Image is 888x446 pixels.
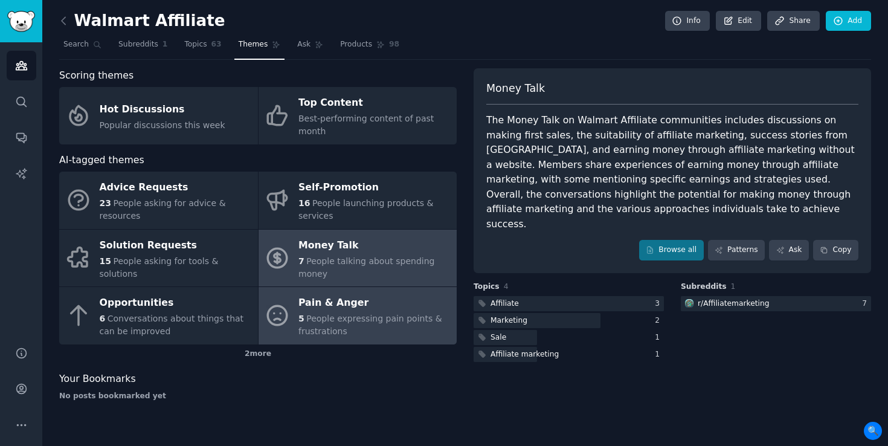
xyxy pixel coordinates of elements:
span: 1 [731,282,736,291]
div: 1 [655,332,664,343]
span: People talking about spending money [298,256,434,279]
a: Browse all [639,240,704,260]
div: No posts bookmarked yet [59,391,457,402]
span: Ask [297,39,310,50]
a: Edit [716,11,761,31]
a: Advice Requests23People asking for advice & resources [59,172,258,229]
span: 6 [100,314,106,323]
div: Sale [491,332,506,343]
div: Affiliate [491,299,519,309]
a: Money Talk7People talking about spending money [259,230,457,287]
span: 63 [211,39,222,50]
a: Ask [293,35,327,60]
a: Affiliate marketing1 [474,347,664,362]
div: 7 [862,299,871,309]
a: Solution Requests15People asking for tools & solutions [59,230,258,287]
a: Opportunities6Conversations about things that can be improved [59,287,258,344]
button: Copy [813,240,858,260]
span: 4 [504,282,509,291]
span: Themes [239,39,268,50]
span: 5 [298,314,304,323]
div: Self-Promotion [298,178,451,198]
div: Solution Requests [100,236,252,255]
span: 23 [100,198,111,208]
span: 98 [389,39,399,50]
a: Topics63 [180,35,225,60]
span: 16 [298,198,310,208]
div: Affiliate marketing [491,349,559,360]
span: Subreddits [681,282,727,292]
span: Conversations about things that can be improved [100,314,244,336]
a: Pain & Anger5People expressing pain points & frustrations [259,287,457,344]
span: Your Bookmarks [59,372,136,387]
span: Popular discussions this week [100,120,225,130]
div: Opportunities [100,294,252,313]
a: Info [665,11,710,31]
div: Top Content [298,94,451,113]
span: Best-performing content of past month [298,114,434,136]
a: Themes [234,35,285,60]
span: Subreddits [118,39,158,50]
span: Scoring themes [59,68,134,83]
div: Pain & Anger [298,294,451,313]
div: Hot Discussions [100,100,225,119]
span: Money Talk [486,81,545,96]
span: Search [63,39,89,50]
div: 2 [655,315,664,326]
a: Patterns [708,240,765,260]
span: 15 [100,256,111,266]
div: 2 more [59,344,457,364]
a: Marketing2 [474,313,664,328]
span: People asking for tools & solutions [100,256,219,279]
span: Topics [474,282,500,292]
a: Hot DiscussionsPopular discussions this week [59,87,258,144]
a: Ask [769,240,809,260]
h2: Walmart Affiliate [59,11,225,31]
div: Money Talk [298,236,451,255]
div: r/ Affiliatemarketing [698,299,769,309]
a: Top ContentBest-performing content of past month [259,87,457,144]
a: Products98 [336,35,404,60]
a: Affiliatemarketingr/Affiliatemarketing7 [681,296,871,311]
img: GummySearch logo [7,11,35,32]
div: Advice Requests [100,178,252,198]
a: Search [59,35,106,60]
img: Affiliatemarketing [685,299,693,308]
a: Add [826,11,871,31]
span: 7 [298,256,304,266]
span: People launching products & services [298,198,433,221]
a: Sale1 [474,330,664,345]
div: Marketing [491,315,527,326]
span: Products [340,39,372,50]
span: Topics [184,39,207,50]
a: Self-Promotion16People launching products & services [259,172,457,229]
a: Affiliate3 [474,296,664,311]
a: Subreddits1 [114,35,172,60]
div: 1 [655,349,664,360]
div: The Money Talk on Walmart Affiliate communities includes discussions on making first sales, the s... [486,113,858,231]
a: Share [767,11,819,31]
div: 3 [655,299,664,309]
span: 🔍 [864,422,882,440]
span: AI-tagged themes [59,153,144,168]
span: People asking for advice & resources [100,198,226,221]
span: 1 [162,39,168,50]
span: People expressing pain points & frustrations [298,314,442,336]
